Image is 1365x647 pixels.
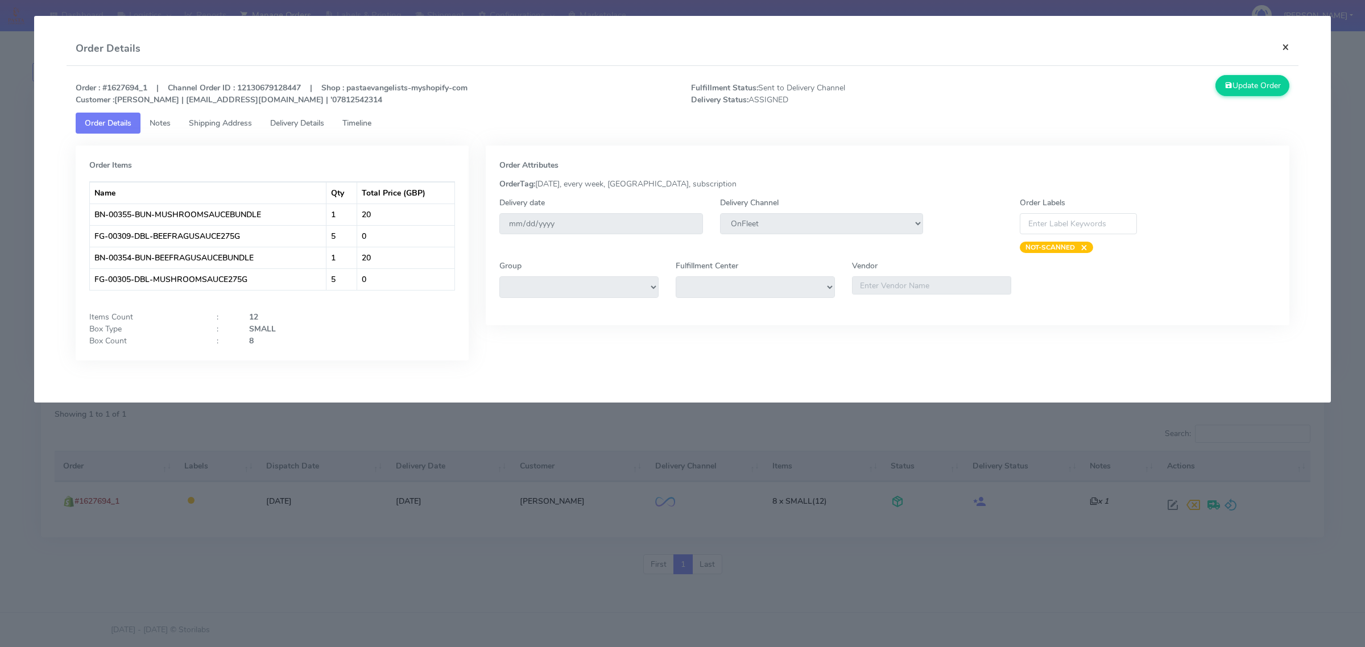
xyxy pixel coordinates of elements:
div: : [208,335,240,347]
label: Fulfillment Center [676,260,738,272]
td: BN-00354-BUN-BEEFRAGUSAUCEBUNDLE [90,247,326,268]
ul: Tabs [76,113,1289,134]
label: Delivery Channel [720,197,779,209]
td: BN-00355-BUN-MUSHROOMSAUCEBUNDLE [90,204,326,225]
span: Delivery Details [270,118,324,128]
span: Sent to Delivery Channel ASSIGNED [682,82,990,106]
button: Close [1273,32,1298,62]
strong: Delivery Status: [691,94,748,105]
label: Order Labels [1020,197,1065,209]
label: Delivery date [499,197,545,209]
span: Notes [150,118,171,128]
strong: 12 [249,312,258,322]
td: 5 [326,268,357,290]
div: Items Count [81,311,208,323]
td: 20 [357,204,455,225]
strong: NOT-SCANNED [1025,243,1075,252]
div: : [208,323,240,335]
strong: OrderTag: [499,179,535,189]
strong: SMALL [249,323,276,334]
td: 0 [357,268,455,290]
h4: Order Details [76,41,140,56]
strong: Order Attributes [499,160,559,171]
span: Shipping Address [189,118,252,128]
div: : [208,311,240,323]
td: 5 [326,225,357,247]
input: Enter Label Keywords [1020,213,1137,234]
th: Qty [326,182,357,204]
button: Update Order [1215,75,1289,96]
input: Enter Vendor Name [852,276,1011,295]
td: 1 [326,204,357,225]
td: 0 [357,225,455,247]
label: Vendor [852,260,878,272]
span: Timeline [342,118,371,128]
strong: Order Items [89,160,132,171]
span: Order Details [85,118,131,128]
span: × [1075,242,1087,253]
td: FG-00305-DBL-MUSHROOMSAUCE275G [90,268,326,290]
div: Box Type [81,323,208,335]
th: Total Price (GBP) [357,182,455,204]
td: 20 [357,247,455,268]
label: Group [499,260,522,272]
th: Name [90,182,326,204]
td: FG-00309-DBL-BEEFRAGUSAUCE275G [90,225,326,247]
div: [DATE], every week, [GEOGRAPHIC_DATA], subscription [491,178,1284,190]
strong: 8 [249,335,254,346]
td: 1 [326,247,357,268]
strong: Order : #1627694_1 | Channel Order ID : 12130679128447 | Shop : pastaevangelists-myshopify-com [P... [76,82,468,105]
div: Box Count [81,335,208,347]
strong: Fulfillment Status: [691,82,758,93]
strong: Customer : [76,94,114,105]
